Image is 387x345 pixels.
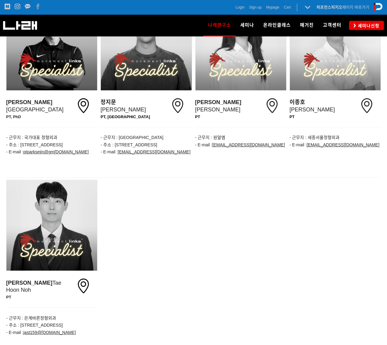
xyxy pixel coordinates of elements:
[290,142,307,147] span: - E-mail :
[101,99,146,112] span: [PERSON_NAME]
[195,114,200,119] span: PT
[323,22,341,28] span: 고객센터
[290,114,295,119] span: PT
[317,5,369,9] a: 퍼포먼스피지오페이지 바로가기
[101,135,163,140] span: - 근무지 : [GEOGRAPHIC_DATA]
[6,135,57,140] span: - 근무지 : 국가대표 정형외과
[101,149,118,154] span: - E-mail :
[195,99,241,105] strong: [PERSON_NAME]
[6,330,23,335] span: - E-mail :
[263,22,291,28] span: 온라인클래스
[240,22,254,28] span: 세미나
[290,135,340,140] span: - 근무지 : 세종서울정형외과
[195,135,225,140] span: - 근무지 : 원알엠
[101,142,157,147] span: - 주소 : [STREET_ADDRESS]
[195,142,212,147] span: - E-mail :
[259,15,295,36] a: 온라인클래스
[101,114,150,119] span: PT, [GEOGRAPHIC_DATA]
[295,15,318,36] a: 매거진
[208,20,231,30] span: 나래연구소
[307,142,379,147] u: [EMAIL_ADDRESS][DOMAIN_NAME]
[23,150,89,154] a: ptparksejin@gm[DOMAIN_NAME]
[290,99,305,105] strong: 이종호
[349,21,384,30] a: 세미나신청
[6,280,52,286] strong: [PERSON_NAME]
[212,142,285,147] u: [EMAIL_ADDRESS][DOMAIN_NAME]
[6,114,21,119] strong: PT, PhD
[236,15,259,36] a: 세미나
[203,15,236,36] a: 나래연구소
[284,4,291,10] a: Cart
[356,23,379,29] span: 세미나신청
[23,330,76,335] a: jast159@[DOMAIN_NAME]
[6,142,63,147] span: - 주소 : [STREET_ADDRESS]
[6,323,63,328] span: - 주소 : [STREET_ADDRESS]
[6,99,52,105] strong: [PERSON_NAME]
[212,143,285,147] a: [EMAIL_ADDRESS][DOMAIN_NAME]
[195,99,241,112] span: [PERSON_NAME]
[236,4,245,10] a: Login
[6,295,11,299] strong: PT
[6,99,63,112] span: [GEOGRAPHIC_DATA]
[23,149,89,154] u: ptparksejin@gm [DOMAIN_NAME]
[317,5,342,9] strong: 퍼포먼스피지오
[23,330,76,335] u: jast15 9@[DOMAIN_NAME]
[318,15,346,36] a: 고객센터
[6,316,56,321] span: - 근무지 : 은계바른정형외과
[118,150,190,154] a: [EMAIL_ADDRESS][DOMAIN_NAME]
[6,280,61,293] span: Tae Hoon Noh
[249,4,262,10] a: Sign up
[6,149,23,154] span: - E-mail :
[300,22,314,28] span: 매거진
[101,99,116,105] strong: 정지문
[307,143,379,147] a: [EMAIL_ADDRESS][DOMAIN_NAME]
[290,99,335,112] span: [PERSON_NAME]
[266,4,279,10] a: Mypage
